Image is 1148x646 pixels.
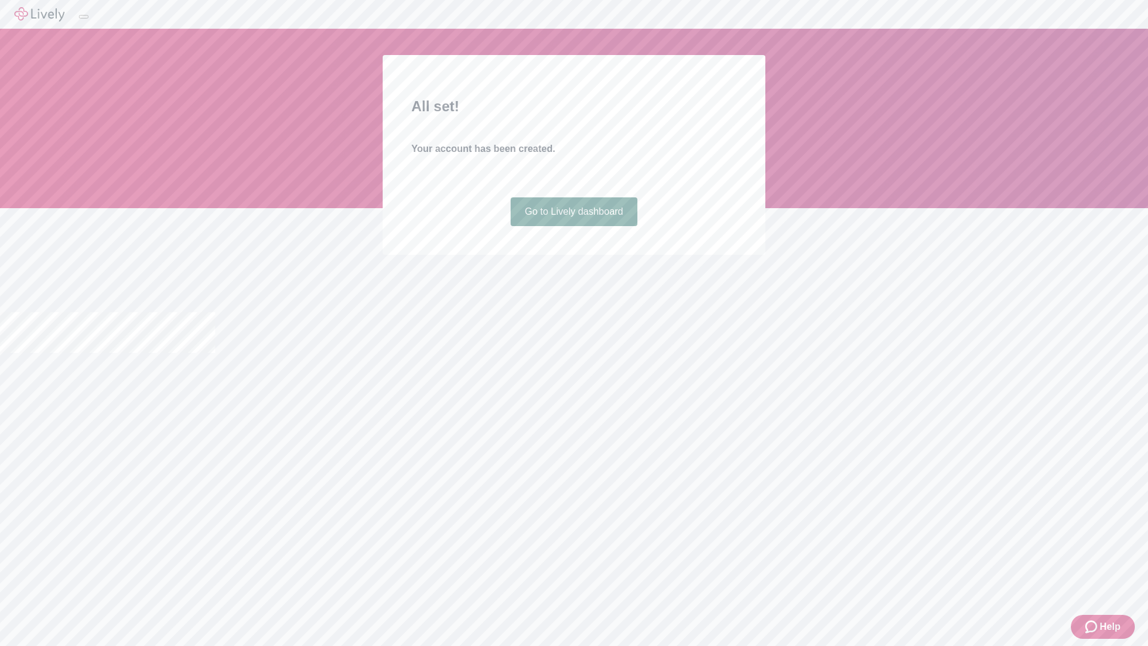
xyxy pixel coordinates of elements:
[14,7,65,22] img: Lively
[79,15,88,19] button: Log out
[411,96,737,117] h2: All set!
[1100,620,1120,634] span: Help
[1071,615,1135,639] button: Zendesk support iconHelp
[511,197,638,226] a: Go to Lively dashboard
[411,142,737,156] h4: Your account has been created.
[1085,620,1100,634] svg: Zendesk support icon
